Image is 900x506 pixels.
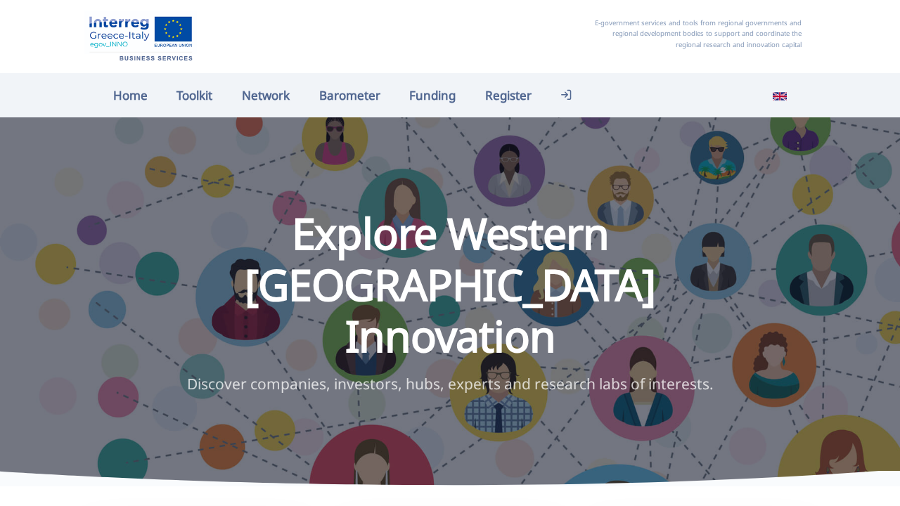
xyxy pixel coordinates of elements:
a: Funding [394,80,470,110]
p: Discover companies, investors, hubs, experts and research labs of interests. [160,372,741,396]
a: Barometer [304,80,395,110]
a: Register [470,80,546,110]
a: Home [98,80,162,110]
img: en_flag.svg [773,89,787,103]
a: Network [227,80,304,110]
h1: Explore Western [GEOGRAPHIC_DATA] Innovation [160,207,741,362]
img: Home [84,11,197,63]
a: Toolkit [162,80,228,110]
